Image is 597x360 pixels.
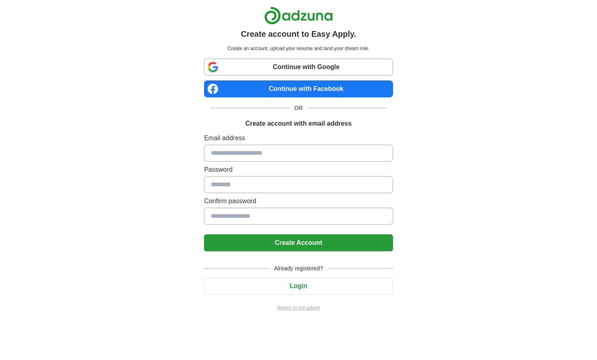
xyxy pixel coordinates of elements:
span: Already registered? [269,264,328,273]
a: Continue with Google [204,59,393,76]
button: Login [204,278,393,295]
img: Adzuna logo [264,6,333,25]
label: Confirm password [204,196,393,206]
h1: Create account with email address [245,119,351,128]
h1: Create account to Easy Apply. [241,28,356,40]
span: OR [290,104,308,112]
a: Return to job advert [204,304,393,312]
button: Create Account [204,234,393,251]
a: Login [204,282,393,289]
p: Create an account, upload your resume and land your dream role. [206,45,391,52]
label: Password [204,165,393,175]
a: Continue with Facebook [204,80,393,97]
label: Email address [204,133,393,143]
